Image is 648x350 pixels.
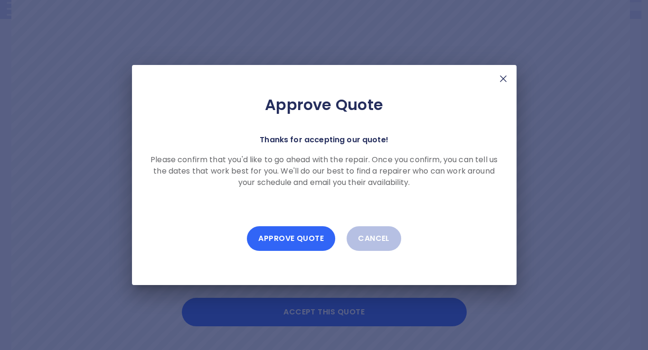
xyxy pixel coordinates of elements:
p: Please confirm that you'd like to go ahead with the repair. Once you confirm, you can tell us the... [147,154,501,188]
button: Approve Quote [247,226,335,251]
img: X Mark [498,73,509,84]
h2: Approve Quote [147,95,501,114]
button: Cancel [347,226,401,251]
p: Thanks for accepting our quote! [260,133,388,147]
